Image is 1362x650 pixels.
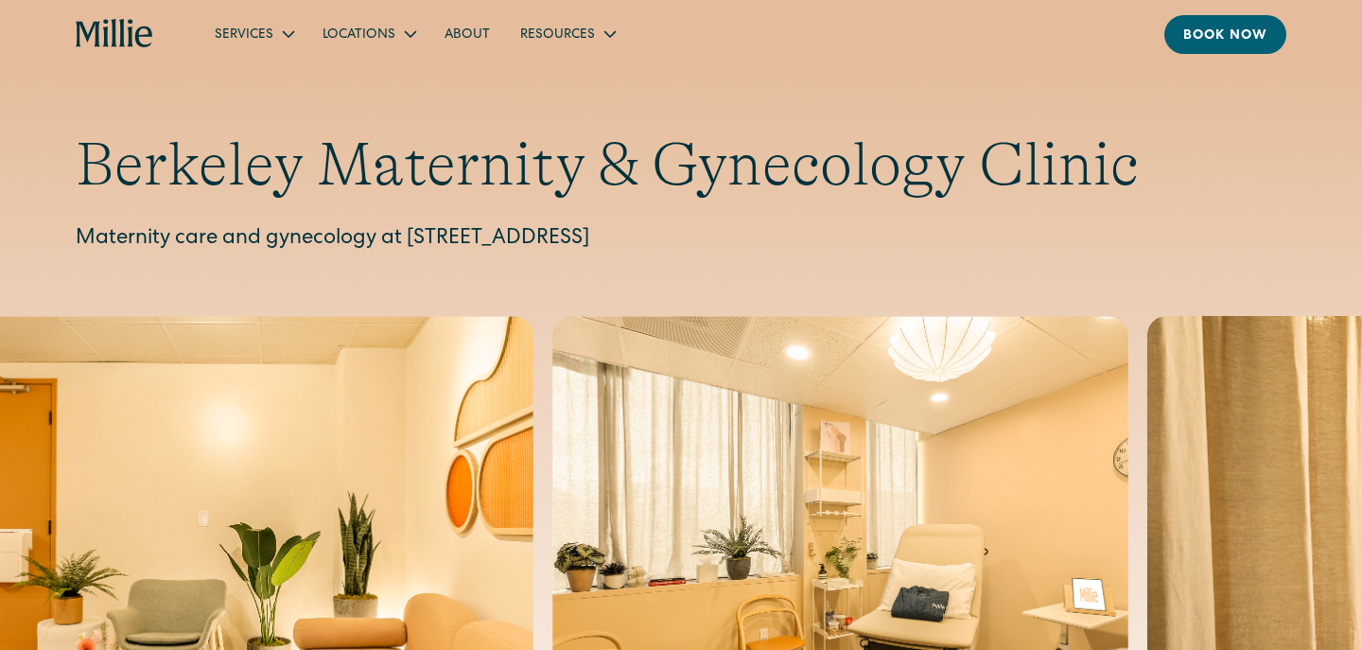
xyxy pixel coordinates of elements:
div: Book now [1183,26,1267,46]
div: Locations [323,26,395,45]
a: Book now [1164,15,1286,54]
div: Locations [307,18,429,49]
div: Services [215,26,273,45]
div: Resources [520,26,595,45]
a: home [76,19,154,49]
h1: Berkeley Maternity & Gynecology Clinic [76,129,1286,202]
p: Maternity care and gynecology at [STREET_ADDRESS] [76,224,1286,255]
a: About [429,18,505,49]
div: Resources [505,18,629,49]
div: Services [200,18,307,49]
